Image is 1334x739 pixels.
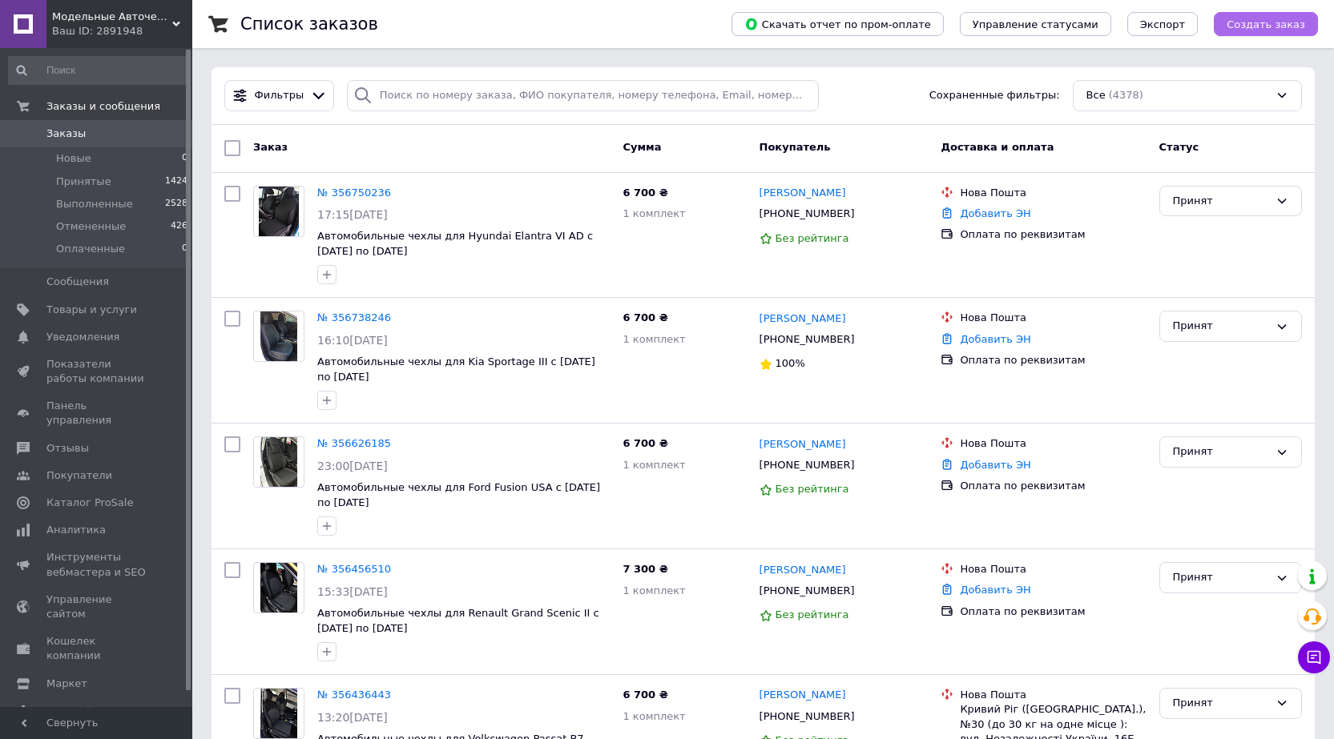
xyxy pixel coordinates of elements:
[623,187,667,199] span: 6 700 ₴
[1173,569,1269,586] div: Принят
[1159,141,1199,153] span: Статус
[46,523,106,537] span: Аналитика
[623,311,667,323] span: 6 700 ₴
[317,311,391,323] a: № 356738246
[960,604,1146,619] div: Оплата по реквизитам
[165,175,187,189] span: 1424
[744,17,931,31] span: Скачать отчет по пром-оплате
[46,550,148,579] span: Инструменты вебмастера и SEO
[317,607,599,634] a: Автомобильные чехлы для Renault Grand Scenic II с [DATE] по [DATE]
[960,227,1146,242] div: Оплата по реквизитам
[317,689,391,701] a: № 356436443
[259,187,299,236] img: Фото товару
[317,481,600,508] span: Автомобильные чехлы для Ford Fusion USA c [DATE] по [DATE]
[317,437,391,449] a: № 356626185
[46,496,133,510] span: Каталог ProSale
[46,592,148,621] span: Управление сайтом
[317,711,388,724] span: 13:20[DATE]
[46,634,148,663] span: Кошелек компании
[756,455,858,476] div: [PHONE_NUMBER]
[52,24,192,38] div: Ваш ID: 2891948
[46,677,87,691] span: Маркет
[941,141,1054,153] span: Доставка и оплата
[960,459,1030,471] a: Добавить ЭН
[317,230,593,257] a: Автомобильные чехлы для Hyundai Elantra VI AD с [DATE] по [DATE]
[46,468,112,483] span: Покупатели
[960,353,1146,367] div: Оплата по реквизитам
[776,483,849,495] span: Без рейтинга
[165,197,187,211] span: 2528
[46,303,137,317] span: Товары и услуги
[960,311,1146,325] div: Нова Пошта
[253,562,304,613] a: Фото товару
[182,242,187,256] span: 0
[317,208,388,221] span: 17:15[DATE]
[623,207,685,219] span: 1 комплект
[960,207,1030,219] a: Добавить ЭН
[1173,193,1269,210] div: Принят
[960,584,1030,596] a: Добавить ЭН
[171,219,187,234] span: 426
[760,141,831,153] span: Покупатель
[1227,18,1305,30] span: Создать заказ
[260,437,298,487] img: Фото товару
[623,584,685,596] span: 1 комплект
[623,437,667,449] span: 6 700 ₴
[56,175,111,189] span: Принятые
[1173,318,1269,335] div: Принят
[253,311,304,362] a: Фото товару
[260,563,298,612] img: Фото товару
[1127,12,1198,36] button: Экспорт
[731,12,944,36] button: Скачать отчет по пром-оплате
[756,706,858,727] div: [PHONE_NUMBER]
[317,187,391,199] a: № 356750236
[960,186,1146,200] div: Нова Пошта
[760,563,846,578] a: [PERSON_NAME]
[46,330,119,344] span: Уведомления
[1109,89,1143,101] span: (4378)
[317,355,595,383] a: Автомобильные чехлы для Kia Sportage III с [DATE] по [DATE]
[756,203,858,224] div: [PHONE_NUMBER]
[46,399,148,428] span: Панель управления
[760,186,846,201] a: [PERSON_NAME]
[1298,641,1330,673] button: Чат с покупателем
[1214,12,1318,36] button: Создать заказ
[623,689,667,701] span: 6 700 ₴
[317,563,391,575] a: № 356456510
[317,585,388,598] span: 15:33[DATE]
[317,334,388,347] span: 16:10[DATE]
[623,563,667,575] span: 7 300 ₴
[756,580,858,601] div: [PHONE_NUMBER]
[623,333,685,345] span: 1 комплект
[260,689,298,738] img: Фото товару
[1198,18,1318,30] a: Создать заказ
[1173,444,1269,460] div: Принят
[56,197,133,211] span: Выполненные
[46,357,148,386] span: Показатели работы компании
[623,710,685,722] span: 1 комплект
[46,127,86,141] span: Заказы
[46,704,105,718] span: Настройки
[960,12,1111,36] button: Управление статусами
[760,437,846,452] a: [PERSON_NAME]
[960,479,1146,493] div: Оплата по реквизитам
[46,441,89,456] span: Отзывы
[46,99,160,114] span: Заказы и сообщения
[253,141,288,153] span: Заказ
[56,242,125,256] span: Оплаченные
[623,141,661,153] span: Сумма
[317,460,388,472] span: 23:00[DATE]
[255,88,304,103] span: Фильтры
[347,80,819,111] input: Поиск по номеру заказа, ФИО покупателя, номеру телефона, Email, номеру накладной
[760,688,846,703] a: [PERSON_NAME]
[253,186,304,237] a: Фото товару
[260,311,298,361] img: Фото товару
[1140,18,1185,30] span: Экспорт
[960,333,1030,345] a: Добавить ЭН
[960,436,1146,451] div: Нова Пошта
[776,608,849,621] span: Без рейтинга
[52,10,172,24] span: Модельные Авточехлы
[960,562,1146,576] div: Нова Пошта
